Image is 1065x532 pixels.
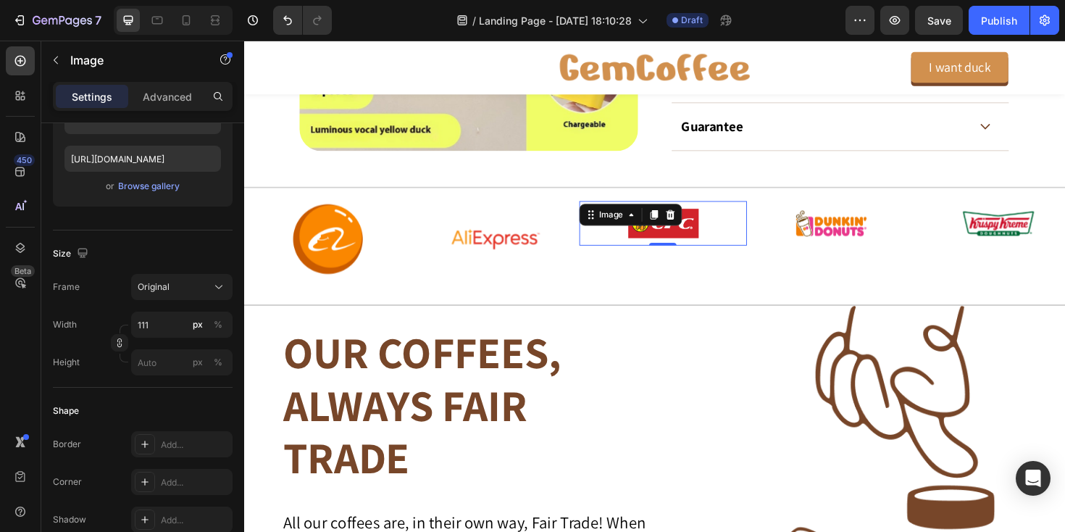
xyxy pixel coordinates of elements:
[193,356,203,369] div: px
[53,244,91,264] div: Size
[193,318,203,331] div: px
[189,316,206,333] button: %
[581,170,661,217] img: gempages_581651773324788468-ed8273f4-5f2f-4f61-b731-48a305f3e7bb.png
[53,475,82,489] div: Corner
[463,82,528,100] p: Guarantee
[72,89,112,104] p: Settings
[927,14,951,27] span: Save
[40,301,441,470] h2: OUR COFFEES, ALWAYS FAIR TRADE
[373,178,404,191] div: Image
[70,51,193,69] p: Image
[138,280,170,294] span: Original
[759,170,839,217] img: gempages_581651773324788468-9cc76f21-854d-449e-a004-686cb24e7de9.png
[53,513,86,526] div: Shadow
[118,180,180,193] div: Browse gallery
[53,356,80,369] label: Height
[214,318,222,331] div: %
[915,6,963,35] button: Save
[681,14,703,27] span: Draft
[106,178,114,195] span: or
[143,89,192,104] p: Advanced
[49,170,129,250] img: gempages_581651773324788468-83f29673-f526-4fa2-9ada-113a1d7d5980.png
[117,179,180,194] button: Browse gallery
[53,438,81,451] div: Border
[981,13,1017,28] div: Publish
[214,356,222,369] div: %
[161,476,229,489] div: Add...
[206,170,327,250] img: gempages_581651773324788468-cfc62fcb-6ca7-4b62-a705-5d1e19e1a20a.png
[53,318,77,331] label: Width
[131,274,233,300] button: Original
[131,312,233,338] input: px%
[273,6,332,35] div: Undo/Redo
[472,13,476,28] span: /
[95,12,101,29] p: 7
[969,6,1029,35] button: Publish
[244,41,1065,532] iframe: Design area
[131,349,233,375] input: px%
[14,154,35,166] div: 450
[161,439,229,452] div: Add...
[189,354,206,371] button: %
[404,170,484,217] img: gempages_581651773324788468-87484d70-1352-42fe-a05f-5a2bc2c44430.png
[53,404,79,417] div: Shape
[461,80,530,102] div: Rich Text Editor. Editing area: main
[161,514,229,527] div: Add...
[1016,461,1051,496] div: Open Intercom Messenger
[53,280,80,294] label: Frame
[479,13,632,28] span: Landing Page - [DATE] 18:10:28
[64,146,221,172] input: https://example.com/image.jpg
[6,6,108,35] button: 7
[209,354,227,371] button: px
[11,265,35,277] div: Beta
[209,316,227,333] button: px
